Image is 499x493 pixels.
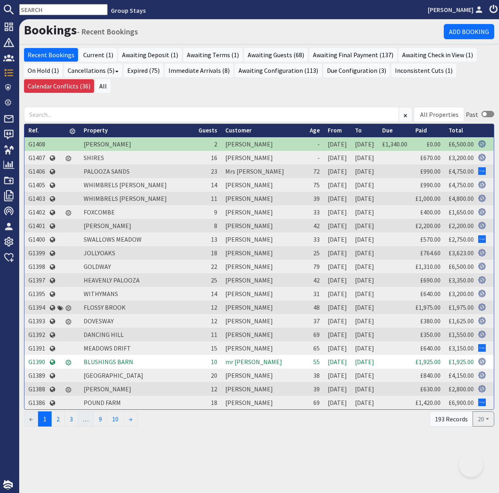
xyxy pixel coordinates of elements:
[449,167,474,175] a: £4,750.00
[306,341,324,355] td: 65
[211,331,217,339] span: 11
[478,358,486,365] img: Referer: Group Stays
[351,260,378,273] td: [DATE]
[211,235,217,243] span: 13
[211,154,217,162] span: 16
[449,358,474,366] a: £1,925.00
[449,235,474,243] a: £2,750.00
[306,301,324,314] td: 48
[355,126,362,134] a: To
[449,194,474,202] a: £4,800.00
[221,287,306,301] td: [PERSON_NAME]
[84,208,115,216] a: FOXCOMBE
[449,385,474,393] a: £2,800.00
[19,4,108,15] input: SEARCH
[449,399,474,407] a: £6,900.00
[84,154,104,162] a: SHIRES
[415,399,441,407] a: £1,420.00
[24,192,49,205] td: G1403
[24,287,49,301] td: G1395
[165,64,233,77] a: Immediate Arrivals (8)
[382,140,407,148] a: £1,340.00
[306,137,324,151] td: -
[84,371,143,379] a: [GEOGRAPHIC_DATA]
[420,385,441,393] a: £630.00
[420,290,441,298] a: £640.00
[225,126,252,134] a: Customer
[306,151,324,164] td: -
[444,24,494,39] a: Add Booking
[478,208,486,216] img: Referer: Group Stays
[24,260,49,273] td: G1398
[351,355,378,369] td: [DATE]
[84,276,140,284] a: HEAVENLY PALOOZA
[351,164,378,178] td: [DATE]
[324,246,351,260] td: [DATE]
[324,382,351,396] td: [DATE]
[51,411,65,427] a: 2
[211,249,217,257] span: 18
[478,222,486,229] img: Referer: Group Stays
[84,167,130,175] a: PALOOZA SANDS
[324,355,351,369] td: [DATE]
[24,219,49,232] td: G1401
[214,140,217,148] span: 2
[324,301,351,314] td: [DATE]
[221,273,306,287] td: [PERSON_NAME]
[449,208,474,216] a: £1,650.00
[478,154,486,161] img: Referer: Group Stays
[84,317,114,325] a: DOVESWAY
[324,341,351,355] td: [DATE]
[24,137,49,151] td: G1408
[24,301,49,314] td: G1394
[306,205,324,219] td: 33
[221,178,306,192] td: [PERSON_NAME]
[24,205,49,219] td: G1402
[449,303,474,311] a: £1,975.00
[415,303,441,311] a: £1,975.00
[351,301,378,314] td: [DATE]
[211,194,217,202] span: 11
[414,107,464,122] div: Combobox
[351,151,378,164] td: [DATE]
[420,344,441,352] a: £640.00
[449,317,474,325] a: £1,625.00
[306,192,324,205] td: 39
[84,263,111,271] a: GOLDWAY
[415,263,441,271] a: £1,310.00
[351,232,378,246] td: [DATE]
[84,358,133,366] a: BLUSHINGS BARN
[324,314,351,328] td: [DATE]
[221,151,306,164] td: [PERSON_NAME]
[478,235,486,243] img: Referer: Google
[84,385,131,393] a: [PERSON_NAME]
[324,260,351,273] td: [DATE]
[478,167,486,175] img: Referer: Google
[211,276,217,284] span: 25
[221,260,306,273] td: [PERSON_NAME]
[306,246,324,260] td: 25
[24,151,49,164] td: G1407
[24,314,49,328] td: G1393
[221,396,306,409] td: [PERSON_NAME]
[324,232,351,246] td: [DATE]
[351,341,378,355] td: [DATE]
[107,411,124,427] a: 10
[24,341,49,355] td: G1391
[214,222,217,230] span: 8
[24,48,78,62] a: Recent Bookings
[449,140,474,148] a: £6,500.00
[24,232,49,246] td: G1400
[351,178,378,192] td: [DATE]
[221,137,306,151] td: [PERSON_NAME]
[84,399,121,407] a: POUND FARM
[306,396,324,409] td: 69
[306,355,324,369] td: 55
[449,263,474,271] a: £6,500.00
[221,219,306,232] td: [PERSON_NAME]
[306,232,324,246] td: 33
[211,317,217,325] span: 12
[84,194,167,202] a: WHIMBRELS [PERSON_NAME]
[221,314,306,328] td: [PERSON_NAME]
[324,137,351,151] td: [DATE]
